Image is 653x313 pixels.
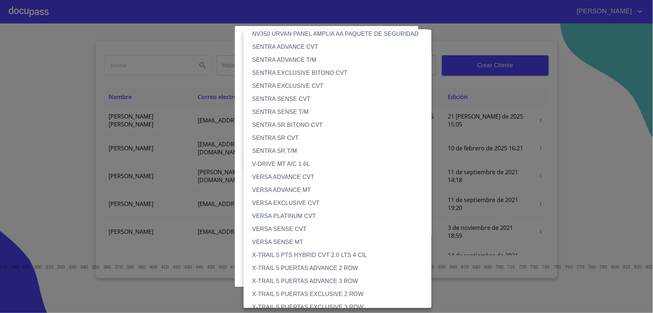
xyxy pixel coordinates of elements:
[244,40,439,53] li: SENTRA ADVANCE CVT
[244,145,439,158] li: SENTRA SR T/M
[244,249,439,262] li: X-TRAIL 5 PTS HYBRID CVT 2.0 LTS 4 CIL
[244,106,439,119] li: SENTRA SENSE T/M
[244,80,439,93] li: SENTRA EXCLUSIVE CVT
[244,262,439,275] li: X-TRAIL 5 PUERTAS ADVANCE 2 ROW
[244,67,439,80] li: SENTRA EXCLUSIVE BITONO CVT
[244,158,439,171] li: V-DRIVE MT A/C 1.6L
[244,197,439,210] li: VERSA EXCLUSIVE CVT
[244,171,439,184] li: VERSA ADVANCE CVT
[244,275,439,288] li: X-TRAIL 5 PUERTAS ADVANCE 3 ROW
[244,93,439,106] li: SENTRA SENSE CVT
[244,27,439,40] li: NV350 URVAN PANEL AMPLIA AA PAQUETE DE SEGURIDAD
[244,210,439,223] li: VERSA PLATINUM CVT
[244,119,439,132] li: SENTRA SR BITONO CVT
[244,288,439,301] li: X-TRAIL 5 PUERTAS EXCLUSIVE 2 ROW
[244,236,439,249] li: VERSA SENSE MT
[244,53,439,67] li: SENTRA ADVANCE T/M
[244,184,439,197] li: VERSA ADVANCE MT
[244,223,439,236] li: VERSA SENSE CVT
[244,132,439,145] li: SENTRA SR CVT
